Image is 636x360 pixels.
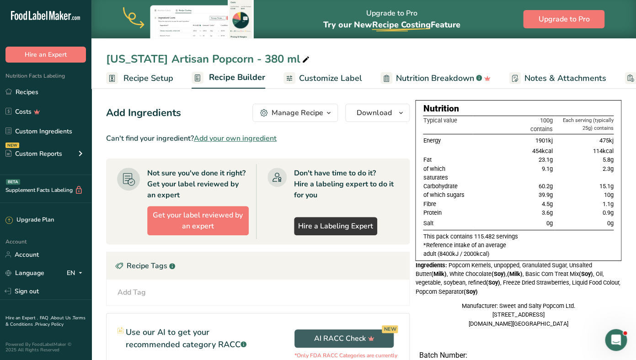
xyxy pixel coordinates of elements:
button: Manage Recipe [252,104,338,122]
div: NEW [5,143,19,148]
b: (Soy) [491,270,505,277]
span: *Reference intake of an average adult (8400kJ / 2000kcal) [423,242,506,257]
span: Recipe Builder [209,71,265,84]
div: EN [67,267,86,278]
a: Hire a Labeling Expert [294,217,377,235]
button: Hire an Expert [5,47,86,63]
span: Ingredients: [415,262,447,269]
div: Nutrition [423,102,614,116]
b: (Milk) [507,270,522,277]
a: Hire an Expert . [5,315,38,321]
span: 0.9g [603,209,614,216]
a: Privacy Policy [35,321,64,328]
span: Notes & Attachments [524,72,606,85]
span: Try our New Feature [323,19,460,30]
p: This pack contains 115.482 servings [423,232,614,241]
span: 23.1g [539,156,553,163]
span: 39.9g [539,191,553,198]
div: Manage Recipe [272,107,323,118]
span: 15.1g [599,183,614,190]
span: Recipe Costing [372,19,430,30]
span: Upgrade to Pro [538,14,589,25]
div: Powered By FoodLabelMaker © 2025 All Rights Reserved [5,342,86,353]
td: Energy [423,134,472,147]
div: [US_STATE] Artisan Popcorn - 380 ml [106,51,311,67]
td: of which sugars [423,191,472,199]
div: Upgrade Plan [5,216,54,225]
td: Protein [423,208,472,217]
b: (Soy) [463,288,477,295]
p: Use our AI to get your recommended category RACC [126,326,247,351]
span: Add your own ingredient [194,133,277,144]
a: Recipe Setup [106,68,173,89]
b: (Milk) [431,270,446,277]
a: Language [5,265,44,281]
div: Upgrade to Pro [323,0,460,38]
div: Don't have time to do it? Hire a labeling expert to do it for you [294,168,399,201]
span: Get your label reviewed by an expert [151,210,245,232]
td: of which saturates [423,164,472,182]
span: 454kcal [532,148,553,154]
a: Nutrition Breakdown [380,68,491,89]
span: Recipe Setup [123,72,173,85]
a: About Us . [51,315,73,321]
span: AI RACC Check [314,333,374,344]
th: Each serving (typically 25g) contains [555,116,614,134]
a: Customize Label [283,68,362,89]
a: Notes & Attachments [509,68,606,89]
span: 5.8g [603,156,614,163]
span: Customize Label [299,72,362,85]
a: Terms & Conditions . [5,315,86,328]
div: Custom Reports [5,149,62,159]
div: NEW [382,325,398,333]
span: 0g [607,220,614,227]
a: Recipe Builder [192,67,265,89]
button: AI RACC Check NEW [294,329,394,348]
span: Popcorn Kernels, unpopped, Granulated Sugar, Unsalted Butter , White Chocolate , , Basic Corn Tre... [415,262,620,295]
div: Add Tag [118,287,146,298]
span: 475kj [599,137,614,144]
td: Carbohydrate [423,182,472,191]
span: 9.1g [542,165,553,172]
div: Add Ingredients [106,106,181,121]
span: 114kcal [593,148,614,154]
td: Fibre [423,200,472,208]
span: 1.1g [603,201,614,207]
iframe: Intercom live chat [605,329,627,351]
button: Get your label reviewed by an expert [147,206,249,235]
b: (Soy) [578,270,593,277]
button: Download [345,104,410,122]
span: Nutrition Breakdown [396,72,474,85]
span: 0g [546,220,553,227]
div: Manufacturer: Sweet and Salty Popcorn Ltd. [STREET_ADDRESS] [DOMAIN_NAME][GEOGRAPHIC_DATA] [415,302,621,328]
span: 3.6g [542,209,553,216]
span: 60.2g [539,183,553,190]
div: BETA [6,179,20,185]
span: 2.3g [603,165,614,172]
div: Not sure you've done it right? Get your label reviewed by an expert [147,168,249,201]
th: 100g contains [473,116,555,134]
button: Upgrade to Pro [523,10,604,28]
span: Download [357,107,391,118]
span: 10g [604,191,614,198]
span: 1901kj [535,137,553,144]
span: 4.5g [542,201,553,207]
td: Salt [423,217,472,230]
div: Recipe Tags [107,252,409,280]
td: Fat [423,155,472,164]
th: Typical value [423,116,472,134]
div: Can't find your ingredient? [106,133,410,144]
b: (Soy) [486,279,500,286]
a: FAQ . [40,315,51,321]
